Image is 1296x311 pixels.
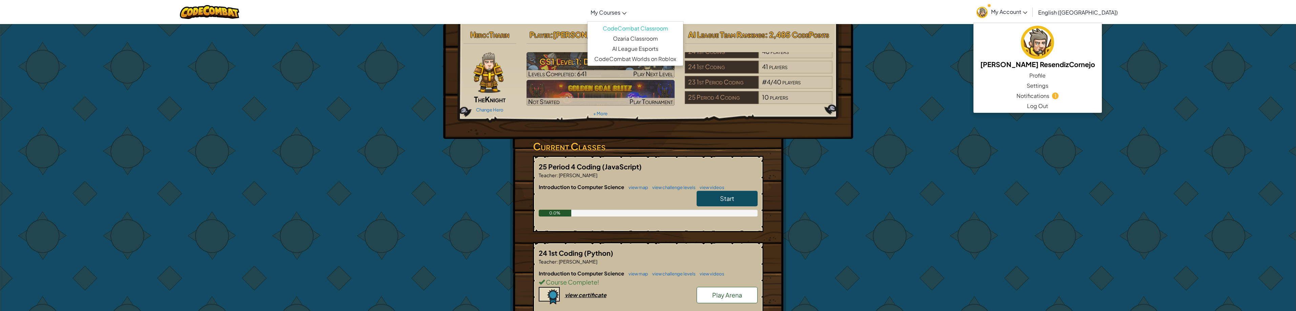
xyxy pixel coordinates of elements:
[474,52,503,93] img: knight-pose.png
[474,95,485,104] span: The
[685,98,833,105] a: 25 Period 4 Coding10players
[991,8,1027,15] span: My Account
[591,9,620,16] span: My Courses
[557,172,558,178] span: :
[685,61,759,74] div: 24 1st Coding
[557,258,558,265] span: :
[630,98,673,105] span: Play Tournament
[527,80,675,106] a: Not StartedPlay Tournament
[180,5,239,19] img: CodeCombat logo
[649,185,696,190] a: view challenge levels
[533,139,763,154] h3: Current Classes
[625,271,648,276] a: view map
[696,271,724,276] a: view videos
[588,44,683,54] a: AI League Esports
[973,70,1102,81] a: Profile
[527,54,675,69] h3: CS1 Level 1: Dungeons of Kithgard
[770,93,788,101] span: players
[597,278,599,286] span: !
[527,52,675,78] a: Play Next Level
[539,287,560,305] img: certificate-icon.png
[584,249,613,257] span: (Python)
[973,25,1102,70] a: [PERSON_NAME] ResendizCornejo
[762,63,768,70] span: 41
[782,78,801,86] span: players
[762,78,767,86] span: #
[602,162,642,171] span: (JavaScript)
[593,111,608,116] a: + More
[539,210,572,216] div: 0.0%
[530,30,550,39] span: Player
[688,30,765,39] span: AI League Team Rankings
[539,270,625,276] span: Introduction to Computer Science
[685,76,759,89] div: 23 1st Period Coding
[767,78,770,86] span: 4
[773,78,781,86] span: 40
[588,34,683,44] a: Ozaria Classroom
[539,258,557,265] span: Teacher
[539,172,557,178] span: Teacher
[649,271,696,276] a: view challenge levels
[588,54,683,64] a: CodeCombat Worlds on Roblox
[539,291,606,298] a: view certificate
[527,80,675,106] img: Golden Goal
[685,91,759,104] div: 25 Period 4 Coding
[685,52,833,60] a: 24 1st Coding48players
[1021,26,1054,59] img: avatar
[558,172,597,178] span: [PERSON_NAME]
[539,184,625,190] span: Introduction to Computer Science
[973,101,1102,111] a: Log Out
[973,1,1031,23] a: My Account
[685,67,833,75] a: 24 1st Coding41players
[470,30,487,39] span: Hero
[980,59,1095,69] h5: [PERSON_NAME] ResendizCornejo
[625,185,648,190] a: view map
[550,30,553,39] span: :
[1035,3,1121,21] a: English ([GEOGRAPHIC_DATA])
[1038,9,1118,16] span: English ([GEOGRAPHIC_DATA])
[476,107,503,112] a: Change Hero
[765,30,829,39] span: : 2,485 CodePoints
[633,70,673,78] span: Play Next Level
[770,78,773,86] span: /
[489,30,509,39] span: Tharin
[973,81,1102,91] a: Settings
[762,93,769,101] span: 10
[485,95,506,104] span: Knight
[565,291,606,298] div: view certificate
[696,185,724,190] a: view videos
[720,194,734,202] span: Start
[712,291,742,299] span: Play Arena
[528,98,560,105] span: Not Started
[973,91,1102,101] a: Notifications1
[588,23,683,34] a: CodeCombat Classroom
[527,52,675,78] img: CS1 Level 1: Dungeons of Kithgard
[487,30,489,39] span: :
[558,258,597,265] span: [PERSON_NAME]
[539,249,584,257] span: 24 1st Coding
[976,7,988,18] img: avatar
[539,162,602,171] span: 25 Period 4 Coding
[769,63,787,70] span: players
[545,278,597,286] span: Course Complete
[553,30,672,39] span: [PERSON_NAME] ResendizCornejo
[1016,92,1049,100] span: Notifications
[528,70,587,78] span: Levels Completed: 641
[685,82,833,90] a: 23 1st Period Coding#4/40players
[587,3,630,21] a: My Courses
[1052,92,1058,99] span: 1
